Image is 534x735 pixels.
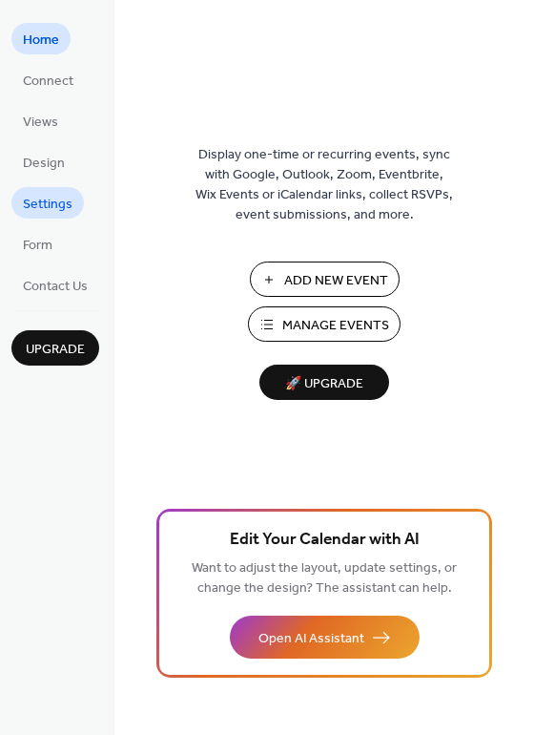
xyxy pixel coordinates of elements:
span: Home [23,31,59,51]
a: Home [11,23,71,54]
span: Want to adjust the layout, update settings, or change the design? The assistant can help. [192,556,457,601]
span: Contact Us [23,277,88,297]
span: Manage Events [282,316,389,336]
a: Settings [11,187,84,219]
span: Add New Event [284,271,388,291]
span: Settings [23,195,72,215]
button: Upgrade [11,330,99,366]
span: Connect [23,72,73,92]
a: Form [11,228,64,260]
span: 🚀 Upgrade [271,371,378,397]
button: Open AI Assistant [230,616,420,659]
span: Edit Your Calendar with AI [230,527,420,554]
span: Form [23,236,52,256]
a: Connect [11,64,85,95]
a: Design [11,146,76,178]
span: Display one-time or recurring events, sync with Google, Outlook, Zoom, Eventbrite, Wix Events or ... [195,145,453,225]
span: Design [23,154,65,174]
button: Manage Events [248,306,400,342]
span: Upgrade [26,340,85,360]
button: Add New Event [250,262,400,297]
a: Contact Us [11,269,99,301]
span: Views [23,113,58,133]
span: Open AI Assistant [258,629,364,649]
a: Views [11,105,70,136]
button: 🚀 Upgrade [259,365,389,400]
